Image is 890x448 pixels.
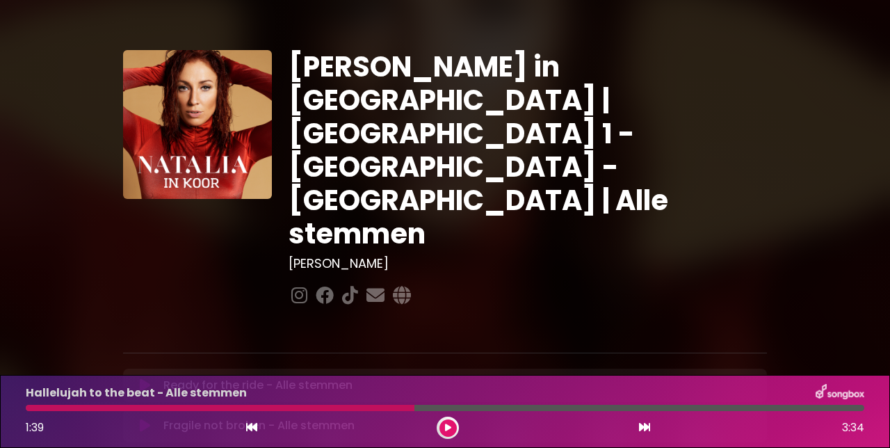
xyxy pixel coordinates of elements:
h3: [PERSON_NAME] [289,256,768,271]
p: Hallelujah to the beat - Alle stemmen [26,385,247,401]
span: 3:34 [842,419,864,436]
h1: [PERSON_NAME] in [GEOGRAPHIC_DATA] | [GEOGRAPHIC_DATA] 1 - [GEOGRAPHIC_DATA] - [GEOGRAPHIC_DATA] ... [289,50,768,250]
span: 1:39 [26,419,44,435]
img: YTVS25JmS9CLUqXqkEhs [123,50,272,199]
img: songbox-logo-white.png [816,384,864,402]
